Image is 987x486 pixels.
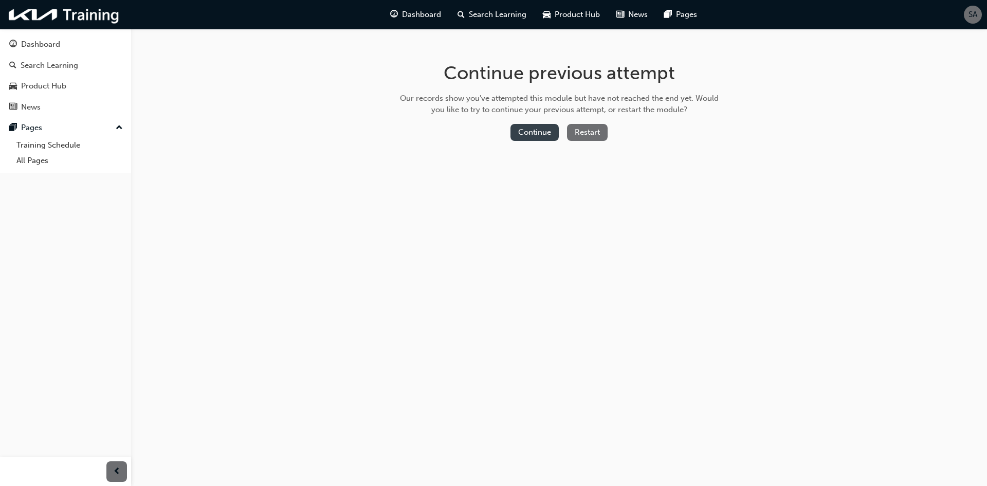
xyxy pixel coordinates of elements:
[9,103,17,112] span: news-icon
[567,124,608,141] button: Restart
[396,93,722,116] div: Our records show you've attempted this module but have not reached the end yet. Would you like to...
[4,56,127,75] a: Search Learning
[964,6,982,24] button: SA
[116,121,123,135] span: up-icon
[21,122,42,134] div: Pages
[555,9,600,21] span: Product Hub
[4,33,127,118] button: DashboardSearch LearningProduct HubNews
[390,8,398,21] span: guage-icon
[21,80,66,92] div: Product Hub
[12,137,127,153] a: Training Schedule
[21,39,60,50] div: Dashboard
[543,8,551,21] span: car-icon
[656,4,705,25] a: pages-iconPages
[12,153,127,169] a: All Pages
[9,123,17,133] span: pages-icon
[5,4,123,25] img: kia-training
[4,77,127,96] a: Product Hub
[535,4,608,25] a: car-iconProduct Hub
[4,35,127,54] a: Dashboard
[676,9,697,21] span: Pages
[9,61,16,70] span: search-icon
[4,98,127,117] a: News
[449,4,535,25] a: search-iconSearch Learning
[664,8,672,21] span: pages-icon
[968,9,977,21] span: SA
[628,9,648,21] span: News
[469,9,526,21] span: Search Learning
[382,4,449,25] a: guage-iconDashboard
[21,60,78,71] div: Search Learning
[9,40,17,49] span: guage-icon
[113,465,121,478] span: prev-icon
[9,82,17,91] span: car-icon
[396,62,722,84] h1: Continue previous attempt
[4,118,127,137] button: Pages
[21,101,41,113] div: News
[402,9,441,21] span: Dashboard
[608,4,656,25] a: news-iconNews
[458,8,465,21] span: search-icon
[510,124,559,141] button: Continue
[616,8,624,21] span: news-icon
